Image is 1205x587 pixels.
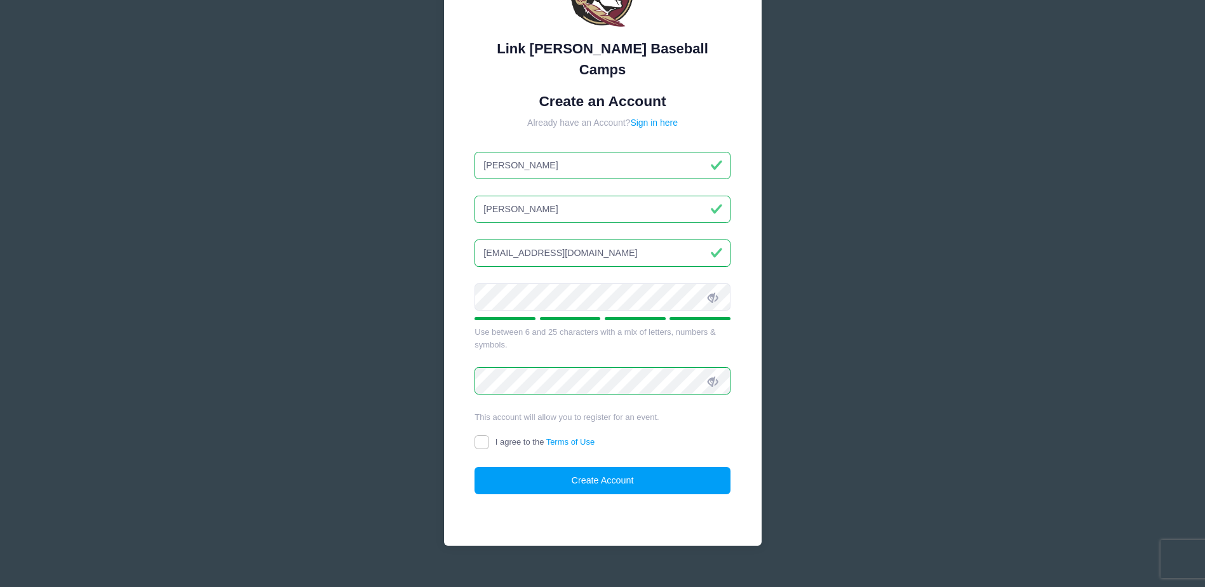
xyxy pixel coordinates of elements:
a: Terms of Use [546,437,595,447]
input: Email [475,240,730,267]
button: Create Account [475,467,730,494]
h1: Create an Account [475,93,730,110]
div: Link [PERSON_NAME] Baseball Camps [475,38,730,80]
div: This account will allow you to register for an event. [475,411,730,424]
div: Use between 6 and 25 characters with a mix of letters, numbers & symbols. [475,326,730,351]
a: Sign in here [630,118,678,128]
input: I agree to theTerms of Use [475,435,489,450]
input: First Name [475,152,730,179]
input: Last Name [475,196,730,223]
div: Already have an Account? [475,116,730,130]
span: I agree to the [495,437,595,447]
